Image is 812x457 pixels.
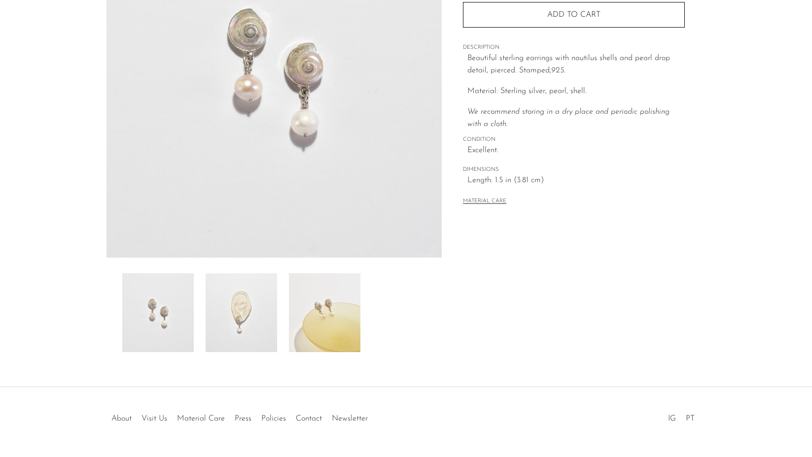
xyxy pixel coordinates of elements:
[122,273,194,352] img: Shell Pearl Drop Earrings
[467,108,670,129] i: We recommend storing in a dry place and periodic polishing with a cloth.
[261,415,286,423] a: Policies
[206,273,277,352] img: Shell Pearl Drop Earrings
[668,415,676,423] a: IG
[177,415,225,423] a: Material Care
[467,174,685,187] span: Length: 1.5 in (3.81 cm)
[463,43,685,52] span: DESCRIPTION
[547,10,600,20] span: Add to cart
[296,415,322,423] a: Contact
[235,415,251,423] a: Press
[467,144,685,157] span: Excellent.
[141,415,167,423] a: Visit Us
[463,135,685,144] span: CONDITION
[551,66,565,74] em: 925.
[663,407,700,425] ul: Social Medias
[686,415,695,423] a: PT
[111,415,132,423] a: About
[463,2,685,28] button: Add to cart
[106,407,373,425] ul: Quick links
[463,165,685,174] span: DIMENSIONS
[289,273,360,352] img: Shell Pearl Drop Earrings
[463,198,506,205] button: MATERIAL CARE
[467,85,685,98] p: Material: Sterling silver, pearl, shell.
[467,52,685,77] p: Beautiful sterling earrings with nautilus shells and pearl drop detail, pierced. Stamped,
